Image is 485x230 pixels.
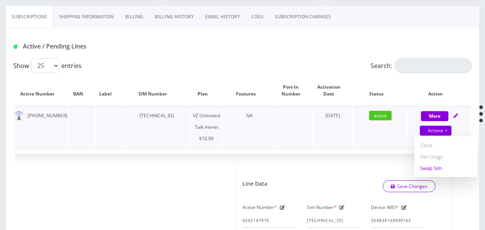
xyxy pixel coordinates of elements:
th: Status: activate to sort column ascending [353,76,407,105]
th: Plan: activate to sort column ascending [191,76,222,105]
th: BAN: activate to sort column ascending [69,76,95,105]
a: SUBSCRIPTION CHANGES [269,6,337,28]
td: VZ Unlimited Talk Ateret $10.99 [191,106,222,148]
th: Activation Date: activate to sort column ascending [313,76,352,105]
th: SIM Number: activate to sort column ascending [123,76,190,105]
img: Active / Pending Lines [13,45,18,49]
a: Close [414,139,477,151]
th: Action: activate to sort column ascending [408,76,471,105]
a: Billing [119,6,149,28]
th: Active Number: activate to sort column ascending [14,76,68,105]
label: Device IMEI [371,202,398,213]
div: Actions [414,136,477,177]
select: Showentries [31,58,59,73]
input: Search: [395,58,472,73]
img: default.png [14,111,24,121]
input: Active Number [242,213,295,228]
label: Show entries [13,58,82,73]
label: Search: [371,58,472,73]
th: Features: activate to sort column ascending [223,76,277,105]
a: Actions [420,126,451,136]
td: [TECHNICAL_ID] [123,106,190,148]
td: [PHONE_NUMBER] [14,106,68,148]
span: active [369,111,392,120]
td: NA [223,106,277,148]
span: [DATE] [325,112,340,119]
h1: Active / Pending Lines [13,43,159,50]
label: Sim Number [307,202,336,213]
label: Active Number [242,202,277,213]
a: Shipping Information [53,6,119,28]
a: Swap Sim [414,162,477,174]
input: Sim Number [307,213,360,228]
a: EMAIL HISTORY [199,6,246,28]
h1: Line Data [242,181,267,187]
a: Subscriptions [6,6,53,28]
a: Save Changes [383,180,436,192]
th: Label: activate to sort column ascending [96,76,122,105]
a: LOGS [246,6,269,28]
a: Get Usage [414,151,477,162]
input: IMEI [371,213,424,228]
a: Billing History [149,6,199,28]
th: Port-In Number: activate to sort column ascending [278,76,312,105]
button: More [421,111,448,121]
